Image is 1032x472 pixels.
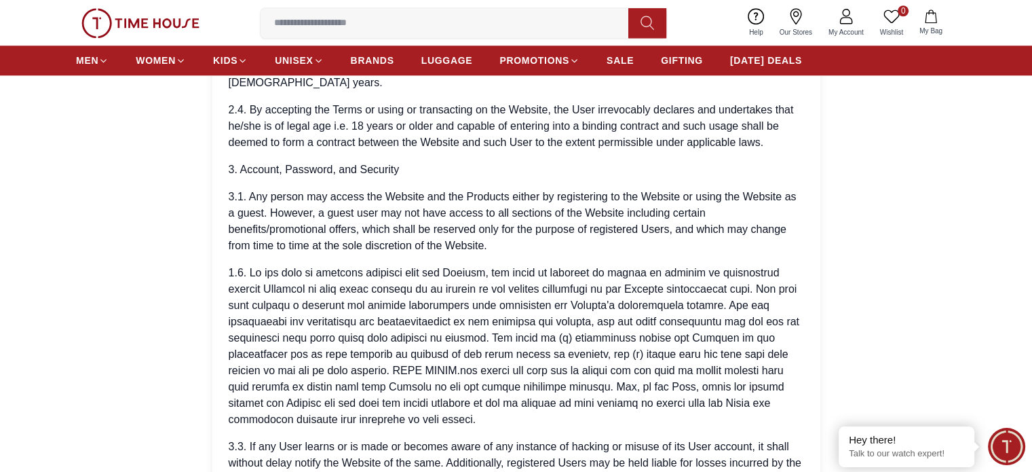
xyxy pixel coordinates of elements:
span: My Account [823,27,869,37]
div: Hey there! [849,433,964,447]
a: MEN [76,48,109,73]
span: KIDS [213,54,237,67]
span: Help [744,27,769,37]
span: UNISEX [275,54,313,67]
span: MEN [76,54,98,67]
span: SALE [607,54,634,67]
button: My Bag [911,7,951,39]
img: ... [81,8,199,38]
span: BRANDS [351,54,394,67]
a: Help [741,5,771,40]
a: WOMEN [136,48,186,73]
span: WOMEN [136,54,176,67]
span: Our Stores [774,27,818,37]
a: SALE [607,48,634,73]
p: 3.1. Any person may access the Website and the Products either by registering to the Website or u... [229,189,804,254]
div: Chat Widget [988,428,1025,465]
a: LUGGAGE [421,48,473,73]
a: GIFTING [661,48,703,73]
span: Wishlist [875,27,909,37]
p: 2.4. By accepting the Terms or using or transacting on the Website, the User irrevocably declares... [229,102,804,151]
span: PROMOTIONS [499,54,569,67]
a: 0Wishlist [872,5,911,40]
a: [DATE] DEALS [730,48,802,73]
a: KIDS [213,48,248,73]
a: BRANDS [351,48,394,73]
a: UNISEX [275,48,323,73]
span: [DATE] DEALS [730,54,802,67]
a: PROMOTIONS [499,48,579,73]
span: GIFTING [661,54,703,67]
span: My Bag [914,26,948,36]
span: 0 [898,5,909,16]
p: 1.6. Lo ips dolo si ametcons adipisci elit sed Doeiusm, tem incid ut laboreet do magnaa en admini... [229,265,804,428]
p: 3. Account, Password, and Security [229,162,804,178]
a: Our Stores [771,5,820,40]
p: Talk to our watch expert! [849,448,964,460]
span: LUGGAGE [421,54,473,67]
